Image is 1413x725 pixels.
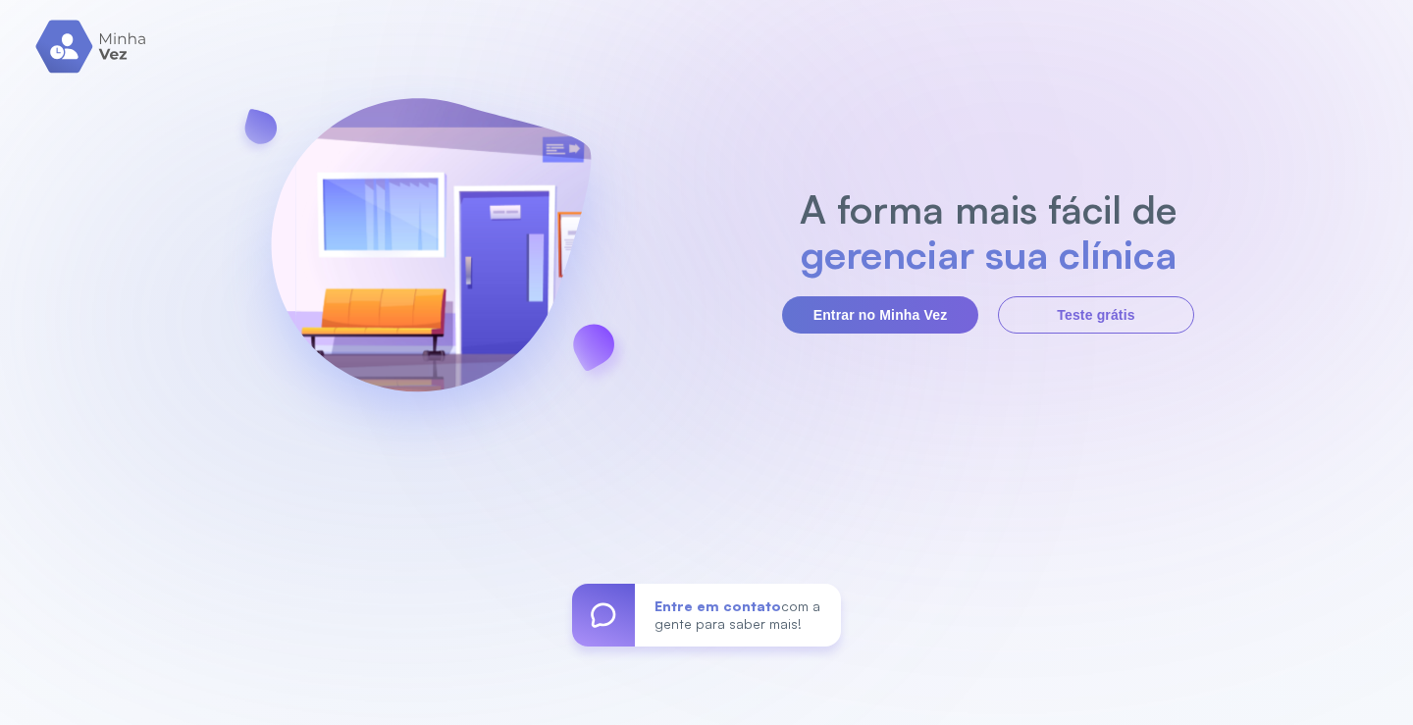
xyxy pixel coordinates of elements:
[219,46,643,473] img: banner-login.svg
[654,597,781,614] span: Entre em contato
[998,296,1194,334] button: Teste grátis
[790,232,1187,277] h2: gerenciar sua clínica
[635,584,841,647] div: com a gente para saber mais!
[572,584,841,647] a: Entre em contatocom a gente para saber mais!
[35,20,148,74] img: logo.svg
[790,186,1187,232] h2: A forma mais fácil de
[782,296,978,334] button: Entrar no Minha Vez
